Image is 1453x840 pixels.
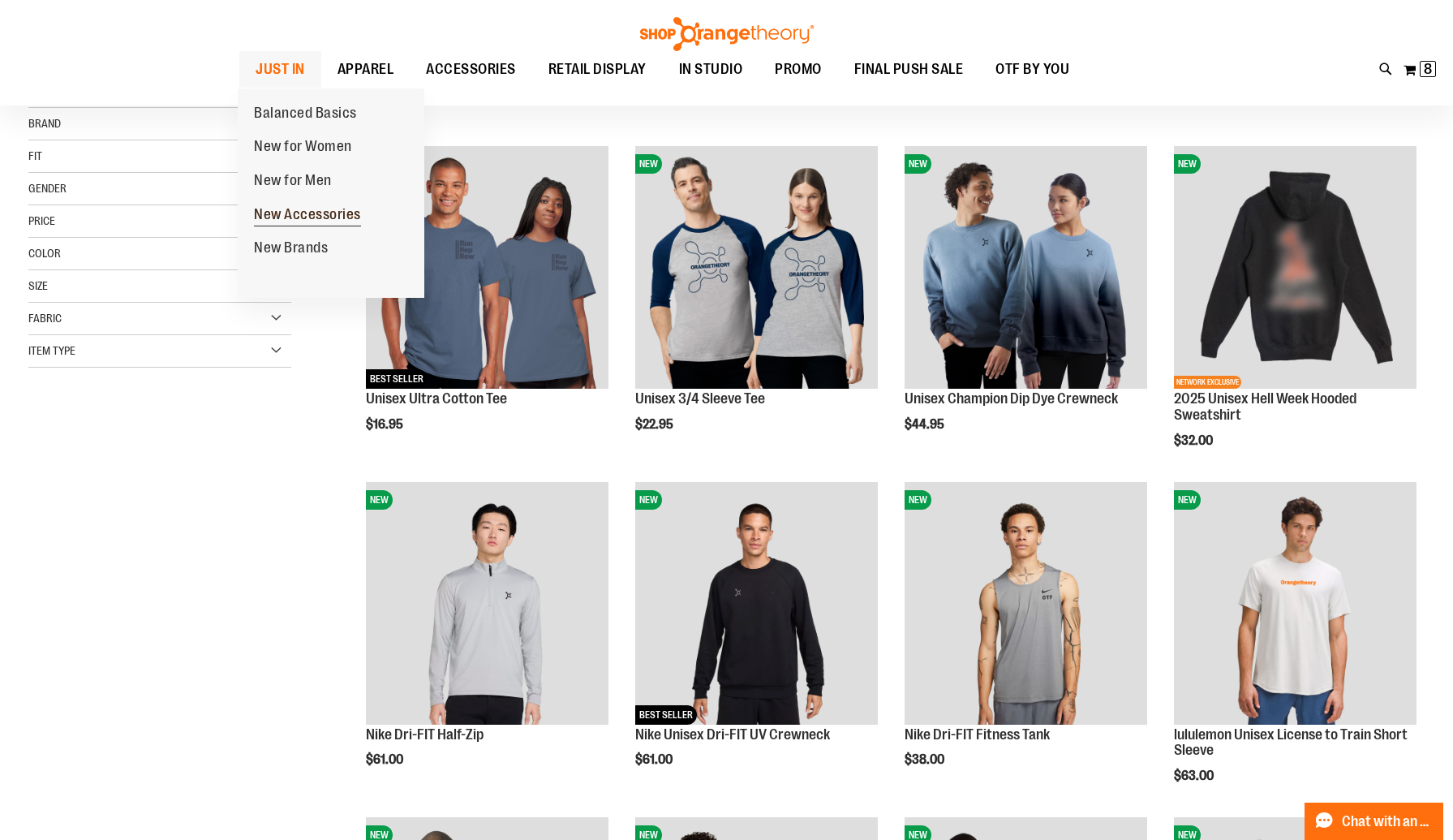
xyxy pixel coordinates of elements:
[1174,482,1416,727] a: lululemon Unisex License to Train Short SleeveNEW
[1174,146,1416,391] a: 2025 Hell Week Hooded SweatshirtNEWNETWORK EXCLUSIVE
[1174,376,1241,389] span: NETWORK EXCLUSIVE
[1305,803,1444,840] button: Chat with an Expert
[1174,769,1216,783] span: $63.00
[679,51,743,88] span: IN STUDIO
[548,51,647,88] span: RETAIL DISPLAY
[635,390,765,407] a: Unisex 3/4 Sleeve Tee
[254,206,361,226] span: New Accessories
[1166,474,1425,825] div: product
[28,312,62,325] span: Fabric
[905,390,1118,407] a: Unisex Champion Dip Dye Crewneck
[28,344,75,357] span: Item Type
[1174,390,1356,423] a: 2025 Unisex Hell Week Hooded Sweatshirt
[1174,726,1408,759] a: lululemon Unisex License to Train Short Sleeve
[366,146,608,389] img: Unisex Ultra Cotton Tee
[366,417,406,432] span: $16.95
[358,138,617,473] div: product
[1174,490,1201,510] span: NEW
[638,17,816,51] img: Shop Orangetheory
[635,726,830,743] a: Nike Unisex Dri-FIT UV Crewneck
[256,51,305,88] span: JUST IN
[28,182,67,195] span: Gender
[28,247,61,260] span: Color
[854,51,964,88] span: FINAL PUSH SALE
[426,51,516,88] span: ACCESSORIES
[635,752,675,767] span: $61.00
[635,482,878,727] a: Nike Unisex Dri-FIT UV CrewneckNEWBEST SELLER
[366,390,507,407] a: Unisex Ultra Cotton Tee
[635,490,662,510] span: NEW
[254,239,328,260] span: New Brands
[905,146,1147,389] img: Unisex Champion Dip Dye Crewneck
[28,214,55,227] span: Price
[358,474,617,809] div: product
[366,369,428,389] span: BEST SELLER
[905,154,931,174] span: NEW
[896,474,1155,809] div: product
[366,752,406,767] span: $61.00
[366,482,608,727] a: Nike Dri-FIT Half-ZipNEW
[1174,433,1215,448] span: $32.00
[366,482,608,725] img: Nike Dri-FIT Half-Zip
[1174,154,1201,174] span: NEW
[905,490,931,510] span: NEW
[366,726,484,743] a: Nike Dri-FIT Half-Zip
[366,146,608,391] a: Unisex Ultra Cotton TeeNEWBEST SELLER
[905,726,1050,743] a: Nike Dri-FIT Fitness Tank
[627,138,886,473] div: product
[995,51,1069,88] span: OTF BY YOU
[366,490,393,510] span: NEW
[1342,814,1434,829] span: Chat with an Expert
[254,105,357,125] span: Balanced Basics
[635,482,878,725] img: Nike Unisex Dri-FIT UV Crewneck
[775,51,822,88] span: PROMO
[905,752,947,767] span: $38.00
[905,482,1147,725] img: Nike Dri-FIT Fitness Tank
[905,482,1147,727] a: Nike Dri-FIT Fitness TankNEW
[337,51,394,88] span: APPAREL
[28,279,48,292] span: Size
[254,138,352,158] span: New for Women
[1174,482,1416,725] img: lululemon Unisex License to Train Short Sleeve
[635,146,878,391] a: Unisex 3/4 Sleeve TeeNEW
[635,146,878,389] img: Unisex 3/4 Sleeve Tee
[627,474,886,809] div: product
[28,149,42,162] span: Fit
[905,417,947,432] span: $44.95
[635,154,662,174] span: NEW
[254,172,332,192] span: New for Men
[905,146,1147,391] a: Unisex Champion Dip Dye CrewneckNEW
[1424,61,1432,77] span: 8
[1166,138,1425,489] div: product
[28,117,61,130] span: Brand
[896,138,1155,473] div: product
[635,705,697,725] span: BEST SELLER
[1174,146,1416,389] img: 2025 Hell Week Hooded Sweatshirt
[635,417,676,432] span: $22.95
